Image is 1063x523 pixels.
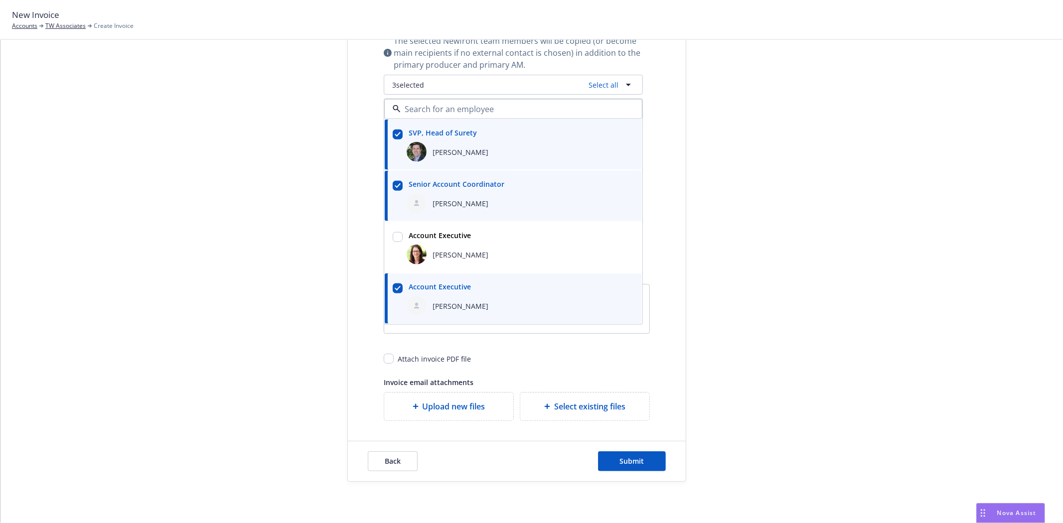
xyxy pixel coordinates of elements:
img: employee photo [407,142,427,162]
span: Nova Assist [997,509,1037,517]
a: Accounts [12,21,37,30]
span: Submit [620,456,644,466]
span: [PERSON_NAME] [433,198,488,208]
button: Nova Assist [976,503,1045,523]
div: Upload new files [384,392,514,421]
button: 3selectedSelect all [384,75,643,95]
span: [PERSON_NAME] [433,300,488,311]
strong: Account Executive [409,282,471,291]
span: The selected Newfront team members will be copied (or become main recipients if no external conta... [394,35,643,71]
a: TW Associates [45,21,86,30]
span: 3 selected [392,80,424,90]
strong: SVP, Head of Surety [409,128,477,137]
input: Search for an employee [401,103,622,115]
button: Back [368,451,418,471]
span: [PERSON_NAME] [433,249,488,260]
a: Select all [585,80,618,90]
span: Upload new files [423,400,485,412]
span: Back [385,456,401,466]
span: Select existing files [554,400,625,412]
strong: Account Executive [409,231,471,240]
span: [PERSON_NAME] [433,146,488,157]
img: employee photo [407,245,427,264]
div: Select existing files [520,392,650,421]
span: Create Invoice [94,21,134,30]
button: Submit [598,451,666,471]
div: Drag to move [977,504,989,523]
div: Attach invoice PDF file [398,354,471,364]
strong: Senior Account Coordinator [409,179,504,189]
span: New Invoice [12,8,59,21]
span: Invoice email attachments [384,378,473,387]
